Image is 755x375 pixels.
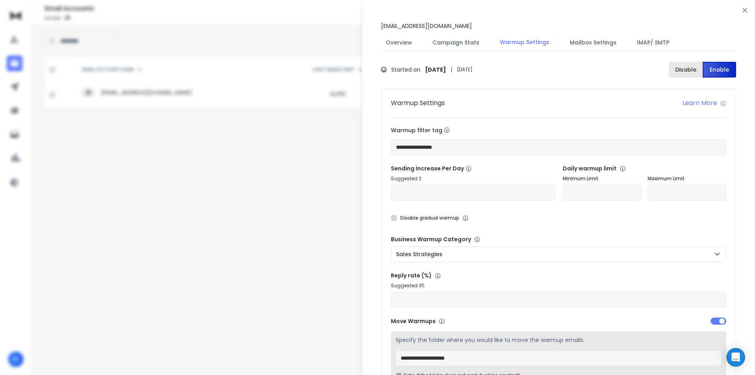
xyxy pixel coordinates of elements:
span: | [451,66,452,74]
div: Started on [381,66,473,74]
p: Reply rate (%) [391,272,726,279]
p: Sales Strategies [396,250,446,258]
p: Move Warmups [391,317,556,325]
label: Warmup filter tag [391,127,726,133]
p: Suggested 2 [391,175,555,182]
p: Daily warmup limit [563,164,727,172]
p: [EMAIL_ADDRESS][DOMAIN_NAME] [381,22,472,30]
button: Warmup Settings [495,33,554,52]
p: Sending Increase Per Day [391,164,555,172]
button: Campaign Stats [428,34,484,51]
span: [DATE] [457,67,473,73]
button: Overview [381,34,417,51]
button: DisableEnable [669,62,736,78]
h1: Warmup Settings [391,98,445,108]
button: Mailbox Settings [565,34,621,51]
button: IMAP/ SMTP [632,34,674,51]
a: Learn More [682,98,726,108]
p: Specify the folder where you would like to move the warmup emails. [396,336,722,344]
div: Open Intercom Messenger [726,348,745,367]
strong: [DATE] [425,66,446,74]
label: Disable gradual warmup [400,215,459,221]
label: Maximum Limit [648,175,726,182]
button: Disable [669,62,703,78]
label: Minimum Limit [563,175,641,182]
button: Enable [703,62,737,78]
p: Business Warmup Category [391,235,726,243]
p: Suggested 35 [391,283,726,289]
